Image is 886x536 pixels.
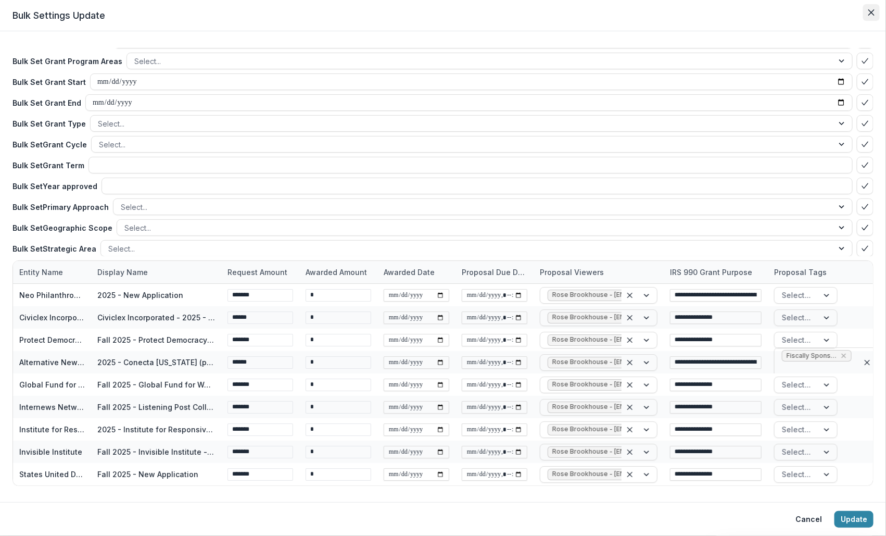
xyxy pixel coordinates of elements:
[377,267,441,278] div: Awarded Date
[624,379,636,391] div: Clear selected options
[91,261,221,283] div: Display Name
[857,157,874,173] button: bulk-confirm-option
[97,379,215,390] div: Fall 2025 - Global Fund for Women - Renewal Application
[12,77,86,88] p: Bulk Set Grant Start
[221,261,299,283] div: Request Amount
[857,219,874,236] button: bulk-confirm-option
[12,56,122,67] p: Bulk Set Grant Program Areas
[12,202,109,213] p: Bulk Set Primary Approach
[861,356,874,369] div: Clear selected options
[552,448,724,455] span: Rose Brookhouse - [EMAIL_ADDRESS][DOMAIN_NAME]
[857,198,874,215] button: bulk-confirm-option
[19,424,85,435] div: Institute for Responsive Government Inc
[12,243,96,254] p: Bulk Set Strategic Area
[552,470,724,478] span: Rose Brookhouse - [EMAIL_ADDRESS][DOMAIN_NAME]
[19,446,82,457] div: Invisible Institute
[787,352,837,359] span: Fiscally Sponsored Project
[13,261,91,283] div: Entity Name
[857,115,874,132] button: bulk-confirm-option
[534,267,610,278] div: Proposal Viewers
[97,312,215,323] div: Civiclex Incorporated - 2025 - New Application
[552,358,724,366] span: Rose Brookhouse - [EMAIL_ADDRESS][DOMAIN_NAME]
[624,446,636,458] div: Clear selected options
[12,222,112,233] p: Bulk Set Geographic Scope
[19,357,85,368] div: Alternative Newsweekly Foundation
[863,4,880,21] button: Close
[12,139,87,150] p: Bulk Set Grant Cycle
[299,261,377,283] div: Awarded Amount
[91,267,154,278] div: Display Name
[12,160,84,171] p: Bulk Set Grant Term
[624,401,636,414] div: Clear selected options
[552,403,724,410] span: Rose Brookhouse - [EMAIL_ADDRESS][DOMAIN_NAME]
[12,97,81,108] p: Bulk Set Grant End
[377,261,455,283] div: Awarded Date
[12,181,97,192] p: Bulk Set Year approved
[19,290,85,301] div: Neo Philanthropy Inc
[97,334,215,345] div: Fall 2025 - Protect Democracy - New Application
[789,511,828,528] button: Cancel
[857,136,874,153] button: bulk-confirm-option
[19,334,85,345] div: Protect Democracy Project
[19,312,85,323] div: Civiclex Incorporated
[97,446,215,457] div: Fall 2025 - Invisible Institute - New Application
[534,261,664,283] div: Proposal Viewers
[624,311,636,324] div: Clear selected options
[857,53,874,69] button: bulk-confirm-option
[552,314,724,321] span: Rose Brookhouse - [EMAIL_ADDRESS][DOMAIN_NAME]
[624,356,636,369] div: Clear selected options
[857,94,874,111] button: bulk-confirm-option
[19,402,85,413] div: Internews Network
[97,402,215,413] div: Fall 2025 - Listening Post Collective (project of Internews Network) New Application
[768,267,833,278] div: Proposal Tags
[19,379,85,390] div: Global Fund for Women Inc.
[97,424,215,435] div: 2025 - Institute for Responsive Government - New Application
[834,511,874,528] button: Update
[857,178,874,194] button: bulk-confirm-option
[552,426,724,433] span: Rose Brookhouse - [EMAIL_ADDRESS][DOMAIN_NAME]
[552,291,724,298] span: Rose Brookhouse - [EMAIL_ADDRESS][DOMAIN_NAME]
[624,289,636,302] div: Clear selected options
[552,336,724,343] span: Rose Brookhouse - [EMAIL_ADDRESS][DOMAIN_NAME]
[12,118,86,129] p: Bulk Set Grant Type
[227,267,287,278] p: Request Amount
[552,381,724,388] span: Rose Brookhouse - [EMAIL_ADDRESS][DOMAIN_NAME]
[664,261,768,283] div: IRS 990 Grant Purpose
[97,469,198,480] div: Fall 2025 - New Application
[299,267,373,278] div: Awarded Amount
[664,267,758,278] div: IRS 990 Grant Purpose
[857,73,874,90] button: bulk-confirm-option
[857,240,874,257] button: bulk-confirm-option
[624,423,636,436] div: Clear selected options
[624,468,636,481] div: Clear selected options
[455,267,534,278] div: Proposal Due Date
[19,469,85,480] div: States United Democracy Center Inc
[840,351,848,361] div: Remove Fiscally Sponsored Project
[97,290,183,301] div: 2025 - New Application
[455,261,534,283] div: Proposal Due Date
[13,267,69,278] div: Entity Name
[624,334,636,346] div: Clear selected options
[97,357,215,368] div: 2025 - Conecta [US_STATE] (project of Alternative Newsweekly Foundation) - New Application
